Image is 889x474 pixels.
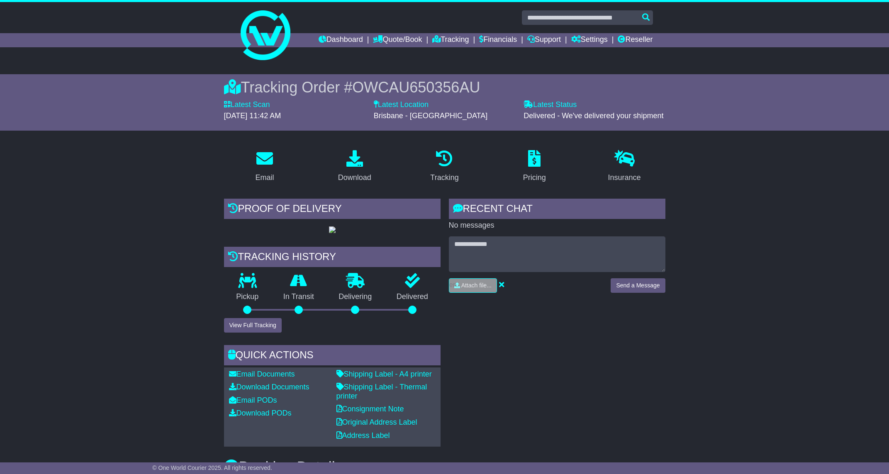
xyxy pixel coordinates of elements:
[271,292,326,301] p: In Transit
[336,383,427,400] a: Shipping Label - Thermal printer
[524,100,577,109] label: Latest Status
[229,383,309,391] a: Download Documents
[224,318,282,333] button: View Full Tracking
[224,247,441,269] div: Tracking history
[571,33,608,47] a: Settings
[250,147,279,186] a: Email
[524,112,663,120] span: Delivered - We've delivered your shipment
[449,199,665,221] div: RECENT CHAT
[523,172,546,183] div: Pricing
[384,292,441,301] p: Delivered
[479,33,517,47] a: Financials
[527,33,561,47] a: Support
[425,147,464,186] a: Tracking
[329,226,336,233] img: GetPodImage
[336,405,404,413] a: Consignment Note
[224,345,441,367] div: Quick Actions
[224,112,281,120] span: [DATE] 11:42 AM
[224,292,271,301] p: Pickup
[611,278,665,293] button: Send a Message
[229,370,295,378] a: Email Documents
[336,370,432,378] a: Shipping Label - A4 printer
[603,147,646,186] a: Insurance
[608,172,641,183] div: Insurance
[229,396,277,404] a: Email PODs
[326,292,385,301] p: Delivering
[333,147,377,186] a: Download
[224,78,665,96] div: Tracking Order #
[255,172,274,183] div: Email
[618,33,653,47] a: Reseller
[224,199,441,221] div: Proof of Delivery
[518,147,551,186] a: Pricing
[352,79,480,96] span: OWCAU650356AU
[336,431,390,440] a: Address Label
[224,100,270,109] label: Latest Scan
[229,409,292,417] a: Download PODs
[338,172,371,183] div: Download
[432,33,469,47] a: Tracking
[374,100,429,109] label: Latest Location
[319,33,363,47] a: Dashboard
[374,112,487,120] span: Brisbane - [GEOGRAPHIC_DATA]
[430,172,458,183] div: Tracking
[373,33,422,47] a: Quote/Book
[449,221,665,230] p: No messages
[336,418,417,426] a: Original Address Label
[152,464,272,471] span: © One World Courier 2025. All rights reserved.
